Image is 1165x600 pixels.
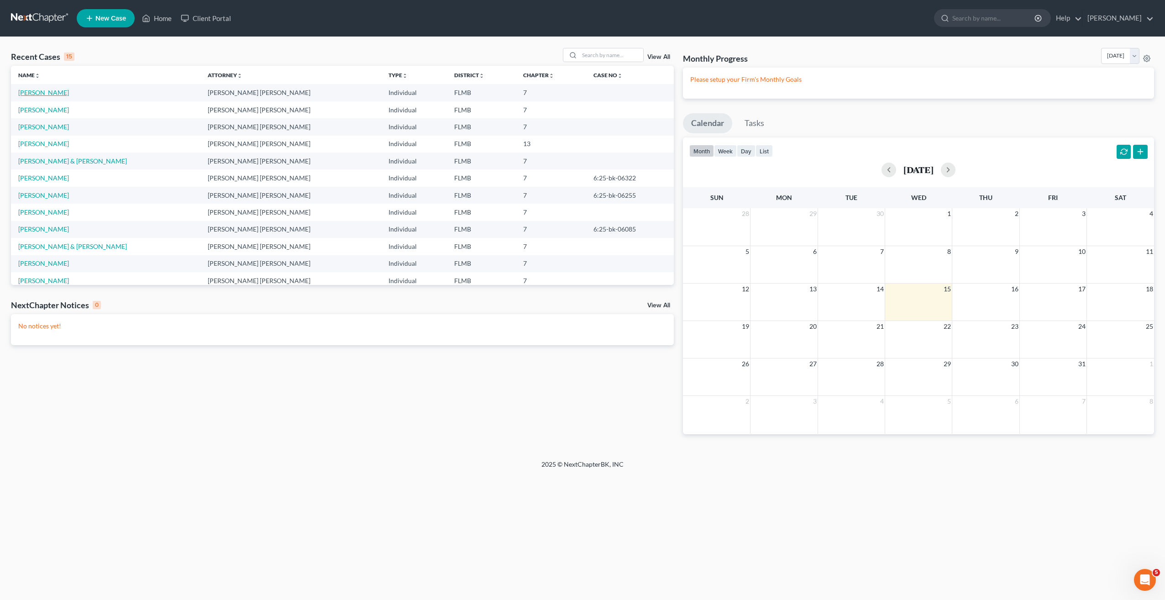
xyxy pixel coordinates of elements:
a: Typeunfold_more [388,72,408,79]
span: 17 [1077,284,1086,295]
a: View All [647,302,670,309]
span: New Case [95,15,126,22]
td: Individual [381,221,447,238]
span: 8 [946,246,952,257]
span: 5 [745,246,750,257]
a: [PERSON_NAME] [18,191,69,199]
td: Individual [381,169,447,186]
a: [PERSON_NAME] & [PERSON_NAME] [18,157,127,165]
div: 2025 © NextChapterBK, INC [322,460,843,476]
h3: Monthly Progress [683,53,748,64]
iframe: Intercom live chat [1134,569,1156,591]
td: FLMB [447,118,516,135]
td: 6:25-bk-06255 [586,187,674,204]
i: unfold_more [35,73,40,79]
td: 7 [516,169,586,186]
span: Thu [979,194,992,201]
span: 14 [876,284,885,295]
td: 7 [516,101,586,118]
td: 7 [516,84,586,101]
a: [PERSON_NAME] [1083,10,1154,26]
div: Recent Cases [11,51,74,62]
span: Fri [1048,194,1058,201]
a: Nameunfold_more [18,72,40,79]
span: Mon [776,194,792,201]
td: 7 [516,204,586,221]
td: [PERSON_NAME] [PERSON_NAME] [200,169,381,186]
div: NextChapter Notices [11,300,101,311]
td: Individual [381,84,447,101]
span: 24 [1077,321,1086,332]
td: Individual [381,255,447,272]
span: 2 [1014,208,1019,219]
span: 6 [1014,396,1019,407]
span: 13 [808,284,818,295]
td: FLMB [447,272,516,289]
h2: [DATE] [903,165,934,174]
td: 7 [516,187,586,204]
span: 18 [1145,284,1154,295]
span: Sat [1115,194,1126,201]
span: 5 [1153,569,1160,576]
td: [PERSON_NAME] [PERSON_NAME] [200,84,381,101]
td: 7 [516,272,586,289]
span: 4 [1149,208,1154,219]
a: View All [647,54,670,60]
td: Individual [381,187,447,204]
i: unfold_more [237,73,242,79]
td: 6:25-bk-06322 [586,169,674,186]
span: 25 [1145,321,1154,332]
td: [PERSON_NAME] [PERSON_NAME] [200,187,381,204]
span: 31 [1077,358,1086,369]
td: FLMB [447,238,516,255]
i: unfold_more [549,73,554,79]
span: 16 [1010,284,1019,295]
td: Individual [381,204,447,221]
a: Chapterunfold_more [523,72,554,79]
span: 1 [946,208,952,219]
td: [PERSON_NAME] [PERSON_NAME] [200,101,381,118]
td: 7 [516,153,586,169]
span: 15 [943,284,952,295]
a: Help [1051,10,1082,26]
span: 1 [1149,358,1154,369]
a: [PERSON_NAME] [18,277,69,284]
td: Individual [381,238,447,255]
div: 0 [93,301,101,309]
span: 3 [812,396,818,407]
span: 19 [741,321,750,332]
td: FLMB [447,204,516,221]
td: FLMB [447,136,516,153]
button: month [689,145,714,157]
td: Individual [381,118,447,135]
span: Tue [845,194,857,201]
a: Districtunfold_more [454,72,484,79]
a: Home [137,10,176,26]
p: Please setup your Firm's Monthly Goals [690,75,1147,84]
a: Case Nounfold_more [593,72,623,79]
button: day [737,145,756,157]
td: [PERSON_NAME] [PERSON_NAME] [200,204,381,221]
span: 8 [1149,396,1154,407]
td: 7 [516,118,586,135]
span: 7 [1081,396,1086,407]
td: FLMB [447,153,516,169]
span: 11 [1145,246,1154,257]
span: Sun [710,194,724,201]
td: [PERSON_NAME] [PERSON_NAME] [200,118,381,135]
a: [PERSON_NAME] [18,89,69,96]
td: 6:25-bk-06085 [586,221,674,238]
a: [PERSON_NAME] [18,225,69,233]
a: [PERSON_NAME] [18,123,69,131]
span: 7 [879,246,885,257]
a: [PERSON_NAME] [18,140,69,147]
span: 12 [741,284,750,295]
td: FLMB [447,169,516,186]
button: week [714,145,737,157]
span: 28 [741,208,750,219]
span: 28 [876,358,885,369]
td: [PERSON_NAME] [PERSON_NAME] [200,238,381,255]
span: 3 [1081,208,1086,219]
span: 4 [879,396,885,407]
span: 5 [946,396,952,407]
